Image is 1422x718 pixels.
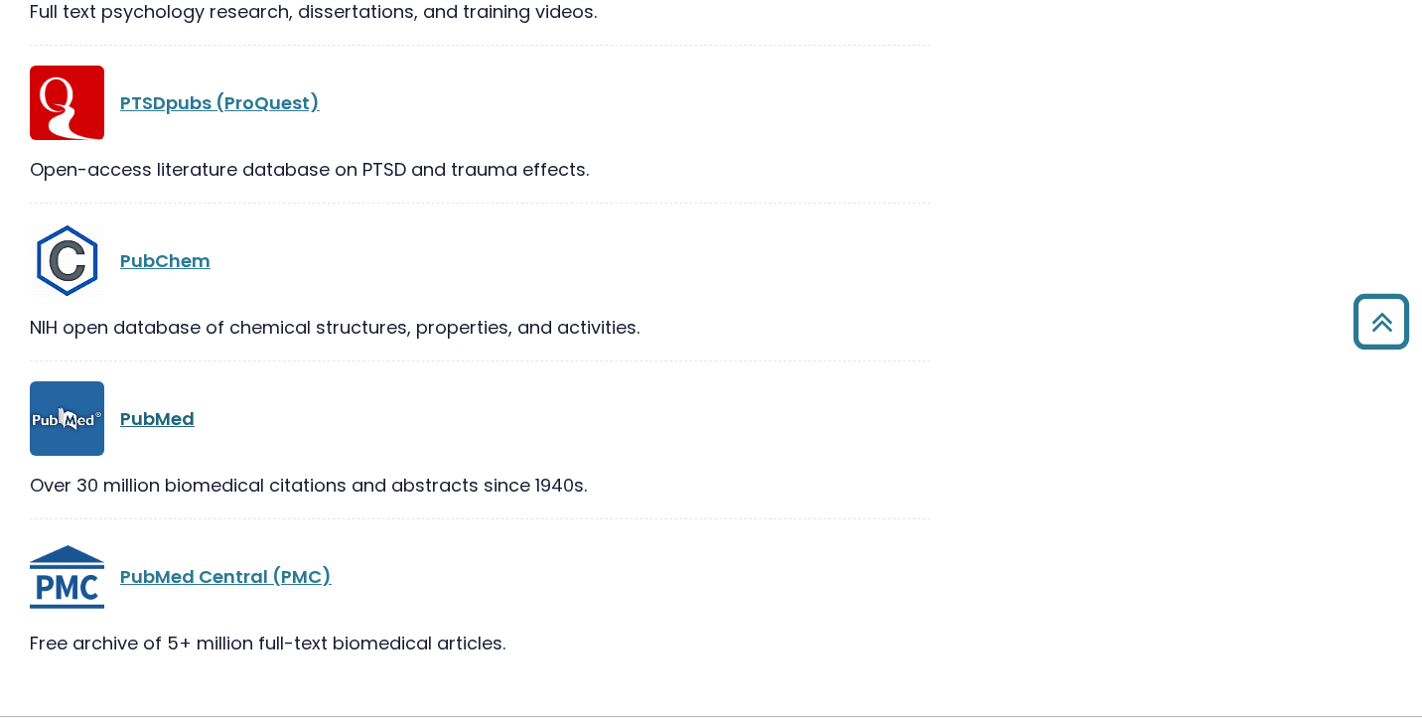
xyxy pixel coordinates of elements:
[120,564,332,589] a: PubMed Central (PMC)
[120,248,211,273] a: PubChem
[30,156,930,183] div: Open-access literature database on PTSD and trauma effects.
[120,406,195,431] a: PubMed
[1346,303,1417,340] a: Back to Top
[30,314,930,341] div: NIH open database of chemical structures, properties, and activities.
[30,630,930,656] div: Free archive of 5+ million full-text biomedical articles.
[30,472,930,499] div: Over 30 million biomedical citations and abstracts since 1940s.
[120,90,320,115] a: PTSDpubs (ProQuest)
